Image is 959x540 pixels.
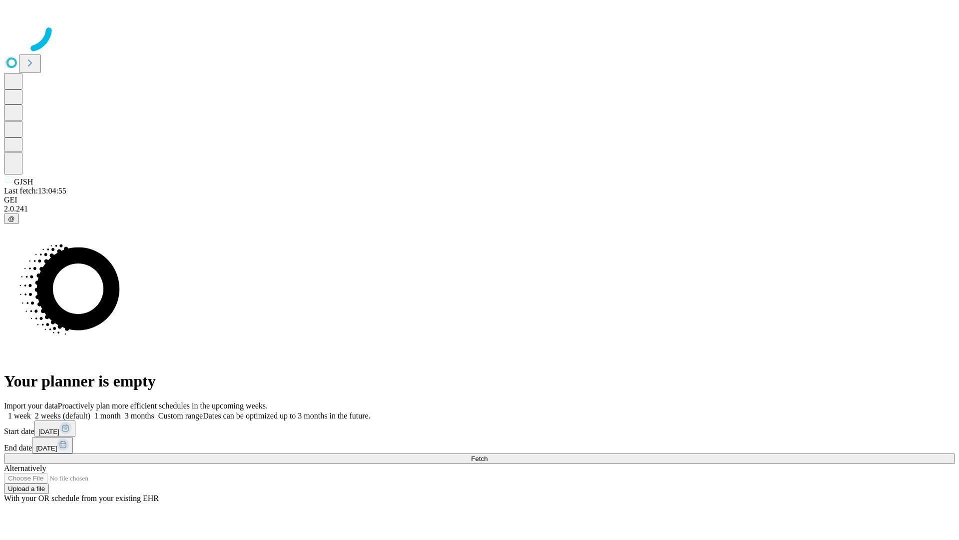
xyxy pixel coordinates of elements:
[4,372,955,390] h1: Your planner is empty
[58,401,268,410] span: Proactively plan more efficient schedules in the upcoming weeks.
[94,411,121,420] span: 1 month
[36,444,57,452] span: [DATE]
[4,195,955,204] div: GEI
[4,204,955,213] div: 2.0.241
[158,411,203,420] span: Custom range
[8,411,31,420] span: 1 week
[4,213,19,224] button: @
[203,411,370,420] span: Dates can be optimized up to 3 months in the future.
[4,420,955,437] div: Start date
[471,455,487,462] span: Fetch
[8,215,15,222] span: @
[32,437,73,453] button: [DATE]
[4,464,46,472] span: Alternatively
[4,483,49,494] button: Upload a file
[125,411,154,420] span: 3 months
[38,428,59,435] span: [DATE]
[14,177,33,186] span: GJSH
[4,453,955,464] button: Fetch
[4,494,159,502] span: With your OR schedule from your existing EHR
[4,186,66,195] span: Last fetch: 13:04:55
[35,411,90,420] span: 2 weeks (default)
[4,401,58,410] span: Import your data
[4,437,955,453] div: End date
[34,420,75,437] button: [DATE]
